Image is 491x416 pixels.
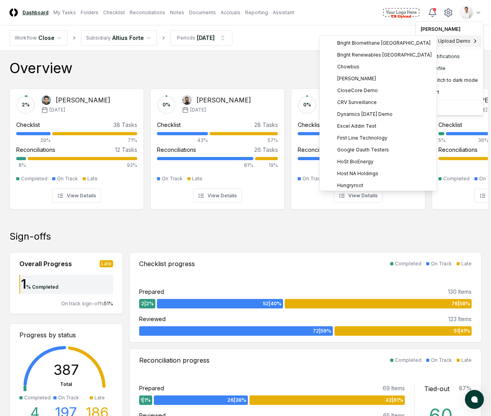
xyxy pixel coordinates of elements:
[417,51,482,62] a: Notifications
[430,38,470,45] span: TB Upload Demo
[337,87,378,94] span: CloseCore Demo
[337,40,431,47] span: Bright Biomethane [GEOGRAPHIC_DATA]
[337,111,393,118] span: Dynamics [DATE] Demo
[337,63,359,70] span: Chowbus
[337,182,363,189] span: Hungryroot
[337,51,432,59] span: Bright Renewables [GEOGRAPHIC_DATA]
[417,23,482,35] div: [PERSON_NAME]
[337,99,377,106] span: CRV Surveillance
[337,123,376,130] span: Excel Addin Test
[417,62,482,74] a: Profile
[417,74,482,86] div: Switch to dark mode
[417,86,482,98] div: Support
[417,102,482,113] div: Logout
[337,170,378,177] span: Host NA Holdings
[337,146,389,153] span: Google Oauth Testers
[337,134,387,142] span: First Line Technology
[337,158,374,165] span: HoSt BioEnergy
[337,75,376,82] span: [PERSON_NAME]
